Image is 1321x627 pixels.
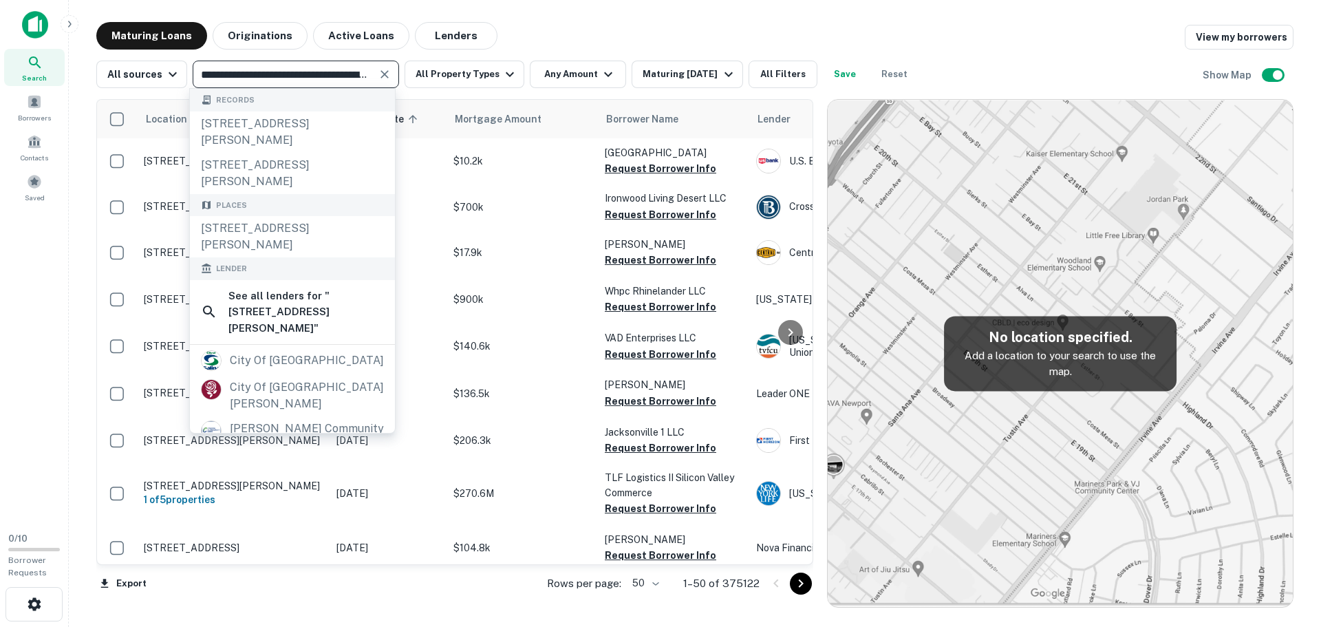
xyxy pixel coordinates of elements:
p: [US_STATE] Housing Presevation Corp [756,292,963,307]
span: Lender [216,263,247,275]
img: picture [202,380,221,399]
a: Contacts [4,129,65,166]
button: Active Loans [313,22,409,50]
img: picture [757,195,780,219]
button: Request Borrower Info [605,299,716,315]
span: Borrowers [18,112,51,123]
a: Borrowers [4,89,65,126]
button: Request Borrower Info [605,440,716,456]
button: All Property Types [405,61,524,88]
p: [STREET_ADDRESS][PERSON_NAME] [144,246,323,259]
a: Saved [4,169,65,206]
a: Search [4,49,65,86]
p: [DATE] [336,433,440,448]
p: Rows per page: [547,575,621,592]
a: View my borrowers [1185,25,1293,50]
div: First Horizon Bank [756,428,963,453]
p: [STREET_ADDRESS] [144,200,323,213]
p: [STREET_ADDRESS][PERSON_NAME] [144,434,323,447]
div: 50 [627,573,661,593]
p: Leader ONE Financial Corp [756,386,963,401]
iframe: Chat Widget [1252,517,1321,583]
img: picture [757,334,780,358]
p: $140.6k [453,339,591,354]
div: [STREET_ADDRESS][PERSON_NAME] [190,216,395,257]
button: Go to next page [790,573,812,595]
div: city of [GEOGRAPHIC_DATA] [230,350,384,371]
p: $17.9k [453,245,591,260]
div: All sources [107,66,181,83]
button: Request Borrower Info [605,500,716,517]
p: [DATE] [336,486,440,501]
th: Mortgage Amount [447,100,598,138]
div: [US_STATE] Life Insurance Company [756,481,963,506]
span: Borrower Name [606,111,678,127]
p: Whpc Rhinelander LLC [605,284,742,299]
p: 1–50 of 375122 [683,575,760,592]
p: $700k [453,200,591,215]
p: TLF Logistics II Silicon Valley Commerce [605,470,742,500]
p: $136.5k [453,386,591,401]
img: picture [202,421,221,440]
p: [DATE] [336,540,440,555]
h5: No location specified. [955,327,1166,348]
div: [PERSON_NAME] community bank [230,421,384,454]
button: Export [96,573,150,594]
span: Contacts [21,152,48,163]
p: $206.3k [453,433,591,448]
span: Search [22,72,47,83]
p: [STREET_ADDRESS] [144,542,323,554]
p: [STREET_ADDRESS] [144,387,323,399]
div: [STREET_ADDRESS][PERSON_NAME] [190,111,395,153]
p: $900k [453,292,591,307]
p: [STREET_ADDRESS][PERSON_NAME] [144,155,323,167]
button: Clear [375,65,394,84]
span: Records [216,94,255,106]
span: Mortgage Amount [455,111,559,127]
button: Lenders [415,22,497,50]
h6: See all lenders for " [STREET_ADDRESS][PERSON_NAME] " [228,288,384,337]
div: Crossfirst Bank [756,195,963,220]
div: [STREET_ADDRESS][PERSON_NAME] [190,153,395,194]
h6: Show Map [1203,67,1254,83]
button: Request Borrower Info [605,346,716,363]
p: [PERSON_NAME] [605,532,742,547]
img: capitalize-icon.png [22,11,48,39]
th: Borrower Name [598,100,749,138]
button: Save your search to get updates of matches that match your search criteria. [823,61,867,88]
button: Request Borrower Info [605,252,716,268]
p: [PERSON_NAME] [605,237,742,252]
p: [GEOGRAPHIC_DATA] [605,145,742,160]
button: Maturing [DATE] [632,61,742,88]
a: [PERSON_NAME] community bank [190,416,395,458]
p: Jacksonville 1 LLC [605,425,742,440]
div: Central State Bank [756,240,963,265]
span: Borrower Requests [8,555,47,577]
p: $270.6M [453,486,591,501]
a: city of [GEOGRAPHIC_DATA][PERSON_NAME] [190,375,395,416]
p: [PERSON_NAME] [605,377,742,392]
span: Lender [758,111,791,127]
button: All Filters [749,61,817,88]
p: [STREET_ADDRESS][PERSON_NAME] [144,480,323,492]
img: picture [757,482,780,505]
button: Maturing Loans [96,22,207,50]
th: Lender [749,100,969,138]
p: Add a location to your search to use the map. [955,348,1166,380]
img: picture [757,241,780,264]
th: Location [137,100,330,138]
img: picture [757,149,780,173]
p: VAD Enterprises LLC [605,330,742,346]
p: $10.2k [453,153,591,169]
a: city of [GEOGRAPHIC_DATA] [190,346,395,375]
p: Ironwood Living Desert LLC [605,191,742,206]
img: picture [202,351,221,370]
button: All sources [96,61,187,88]
div: Maturing [DATE] [643,66,736,83]
span: 0 / 10 [8,533,28,544]
span: Location [145,111,187,127]
button: Request Borrower Info [605,160,716,177]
